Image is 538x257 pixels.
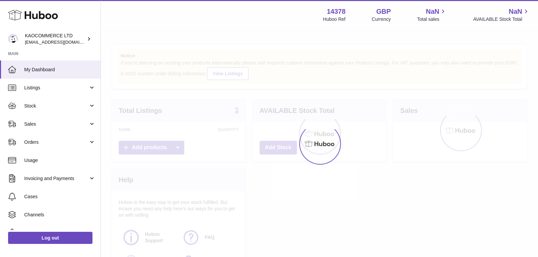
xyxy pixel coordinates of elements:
span: Orders [24,139,88,145]
strong: GBP [376,7,391,16]
span: Invoicing and Payments [24,175,88,182]
span: Channels [24,212,95,218]
a: NaN AVAILABLE Stock Total [473,7,530,23]
a: NaN Total sales [417,7,447,23]
span: Sales [24,121,88,127]
span: Settings [24,230,95,236]
span: NaN [509,7,522,16]
span: Cases [24,194,95,200]
span: Listings [24,85,88,91]
span: AVAILABLE Stock Total [473,16,530,23]
span: Usage [24,157,95,164]
span: Total sales [417,16,447,23]
div: KAOCOMMERCE LTD [25,33,85,45]
span: [EMAIL_ADDRESS][DOMAIN_NAME] [25,39,99,45]
div: Currency [372,16,391,23]
a: Log out [8,232,92,244]
span: My Dashboard [24,67,95,73]
span: NaN [426,7,439,16]
div: Huboo Ref [323,16,346,23]
img: internalAdmin-14378@internal.huboo.com [8,34,18,44]
span: Stock [24,103,88,109]
strong: 14378 [327,7,346,16]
